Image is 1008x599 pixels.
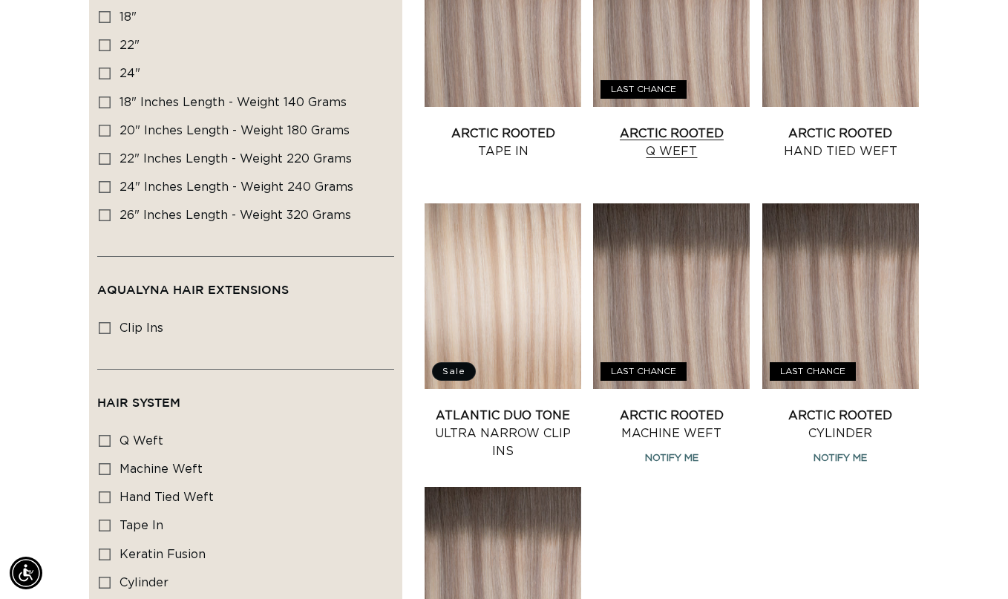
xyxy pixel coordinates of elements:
[120,209,351,221] span: 26" Inches length - Weight 320 grams
[120,153,352,165] span: 22" Inches length - Weight 220 grams
[120,549,206,560] span: keratin fusion
[425,125,581,160] a: Arctic Rooted Tape In
[120,11,137,23] span: 18"
[120,577,168,589] span: cylinder
[120,520,163,531] span: tape in
[97,257,394,310] summary: AquaLyna Hair Extensions (0 selected)
[97,396,180,409] span: Hair System
[120,125,350,137] span: 20" Inches length - Weight 180 grams
[120,322,163,334] span: clip ins
[593,407,750,442] a: Arctic Rooted Machine Weft
[120,435,163,447] span: q weft
[934,528,1008,599] iframe: Chat Widget
[120,96,347,108] span: 18" Inches length - Weight 140 grams
[762,125,919,160] a: Arctic Rooted Hand Tied Weft
[97,283,289,296] span: AquaLyna Hair Extensions
[593,125,750,160] a: Arctic Rooted Q Weft
[10,557,42,589] div: Accessibility Menu
[120,181,353,193] span: 24" Inches length - Weight 240 grams
[97,370,394,423] summary: Hair System (0 selected)
[120,491,214,503] span: hand tied weft
[762,407,919,442] a: Arctic Rooted Cylinder
[425,407,581,460] a: Atlantic Duo Tone Ultra Narrow Clip Ins
[120,68,140,79] span: 24"
[120,463,203,475] span: machine weft
[120,39,140,51] span: 22"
